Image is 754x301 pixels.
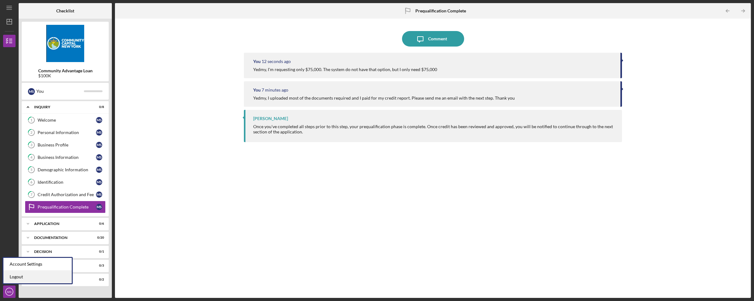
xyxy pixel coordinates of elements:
[38,192,96,197] div: Credit Authorization and Fee
[3,271,72,283] a: Logout
[30,180,33,184] tspan: 6
[30,155,33,159] tspan: 4
[38,73,93,78] div: $100K
[30,118,32,122] tspan: 1
[38,118,96,123] div: Welcome
[36,86,84,97] div: You
[30,193,33,197] tspan: 7
[253,124,615,134] div: Once you've completed all steps prior to this step, your prequalification phase is complete. Once...
[96,129,102,136] div: M S
[93,264,104,267] div: 0 / 3
[3,258,72,271] div: Account Settings
[34,250,89,254] div: Decision
[253,67,437,72] div: Yedmy, I'm requesting only $75,000. The system do not have that option, but I only need $75,000
[34,105,89,109] div: Inquiry
[30,143,32,147] tspan: 3
[96,154,102,160] div: M S
[93,250,104,254] div: 0 / 1
[96,204,102,210] div: M S
[38,142,96,147] div: Business Profile
[253,59,261,64] div: You
[38,68,93,73] b: Community Advantage Loan
[25,126,106,139] a: 2Personal InformationMS
[25,139,106,151] a: 3Business ProfileMS
[25,188,106,201] a: 7Credit Authorization and FeeMS
[93,222,104,226] div: 0 / 6
[262,88,288,92] time: 2025-08-20 21:05
[38,130,96,135] div: Personal Information
[93,278,104,281] div: 0 / 2
[30,131,32,135] tspan: 2
[38,204,96,209] div: Prequalification Complete
[22,25,109,62] img: Product logo
[428,31,447,47] div: Comment
[25,164,106,176] a: 5Demographic InformationMS
[3,285,16,298] button: MS
[415,8,466,13] b: Prequalification Complete
[93,105,104,109] div: 0 / 8
[38,180,96,185] div: Identification
[253,88,261,92] div: You
[96,167,102,173] div: M S
[25,176,106,188] a: 6IdentificationMS
[7,290,11,294] text: MS
[262,59,291,64] time: 2025-08-20 21:14
[30,168,32,172] tspan: 5
[96,179,102,185] div: M S
[25,151,106,164] a: 4Business InformationMS
[253,116,288,121] div: [PERSON_NAME]
[253,96,515,101] div: Yedmy, I uploaded most of the documents required and I paid for my credit report. Please send me ...
[93,236,104,240] div: 0 / 20
[38,167,96,172] div: Demographic Information
[34,222,89,226] div: Application
[96,191,102,198] div: M S
[96,117,102,123] div: M S
[25,114,106,126] a: 1WelcomeMS
[402,31,464,47] button: Comment
[25,201,106,213] a: Prequalification CompleteMS
[34,236,89,240] div: Documentation
[38,155,96,160] div: Business Information
[56,8,74,13] b: Checklist
[28,88,35,95] div: M S
[96,142,102,148] div: M S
